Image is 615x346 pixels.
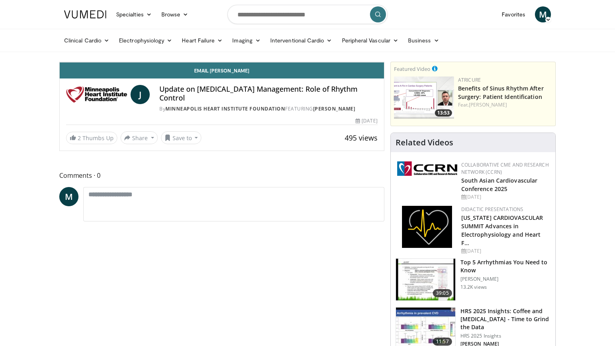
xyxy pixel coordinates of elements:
h4: Update on [MEDICAL_DATA] Management: Role of Rhythm Control [159,85,377,102]
a: AtriCure [458,76,481,83]
img: Minneapolis Heart Institute Foundation [66,85,127,104]
div: Didactic Presentations [461,206,549,213]
a: [PERSON_NAME] [313,105,356,112]
span: 495 views [345,133,378,143]
button: Save to [161,131,202,144]
div: [DATE] [461,247,549,255]
span: Comments 0 [59,170,384,181]
input: Search topics, interventions [227,5,388,24]
a: M [59,187,78,206]
p: [PERSON_NAME] [460,276,551,282]
a: Browse [157,6,193,22]
a: 13:53 [394,76,454,119]
img: VuMedi Logo [64,10,107,18]
span: 2 [78,134,81,142]
a: Minneapolis Heart Institute Foundation [165,105,285,112]
a: Favorites [497,6,530,22]
a: Peripheral Vascular [337,32,403,48]
h3: Top 5 Arrhythmias You Need to Know [460,258,551,274]
button: Share [121,131,158,144]
small: Featured Video [394,65,430,72]
a: South Asian Cardiovascular Conference 2025 [461,177,538,193]
a: Electrophysiology [114,32,177,48]
a: 2 Thumbs Up [66,132,117,144]
a: 39:05 Top 5 Arrhythmias You Need to Know [PERSON_NAME] 13.2K views [396,258,551,301]
div: Feat. [458,101,552,109]
a: Specialties [111,6,157,22]
a: Imaging [227,32,265,48]
a: [PERSON_NAME] [469,101,507,108]
span: 13:53 [435,109,452,117]
a: Clinical Cardio [59,32,114,48]
img: 982c273f-2ee1-4c72-ac31-fa6e97b745f7.png.150x105_q85_crop-smart_upscale.png [394,76,454,119]
div: [DATE] [356,117,377,125]
a: M [535,6,551,22]
img: a04ee3ba-8487-4636-b0fb-5e8d268f3737.png.150x105_q85_autocrop_double_scale_upscale_version-0.2.png [397,161,457,176]
p: HRS 2025 Insights [460,333,551,339]
img: e6be7ba5-423f-4f4d-9fbf-6050eac7a348.150x105_q85_crop-smart_upscale.jpg [396,259,455,300]
img: 1860aa7a-ba06-47e3-81a4-3dc728c2b4cf.png.150x105_q85_autocrop_double_scale_upscale_version-0.2.png [402,206,452,248]
div: By FEATURING [159,105,377,113]
span: 11:57 [433,338,452,346]
div: [DATE] [461,193,549,201]
a: Heart Failure [177,32,227,48]
a: [US_STATE] CARDIOVASCULAR SUMMIT Advances in Electrophysiology and Heart F… [461,214,543,247]
a: Email [PERSON_NAME] [60,62,384,78]
a: Benefits of Sinus Rhythm After Surgery: Patient Identification [458,84,544,101]
h3: HRS 2025 Insights: Coffee and [MEDICAL_DATA] - Time to Grind the Data [460,307,551,331]
a: Collaborative CME and Research Network (CCRN) [461,161,549,175]
a: Business [403,32,444,48]
h4: Related Videos [396,138,453,147]
a: J [131,85,150,104]
p: 13.2K views [460,284,487,290]
span: 39:05 [433,289,452,297]
a: Interventional Cardio [265,32,337,48]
